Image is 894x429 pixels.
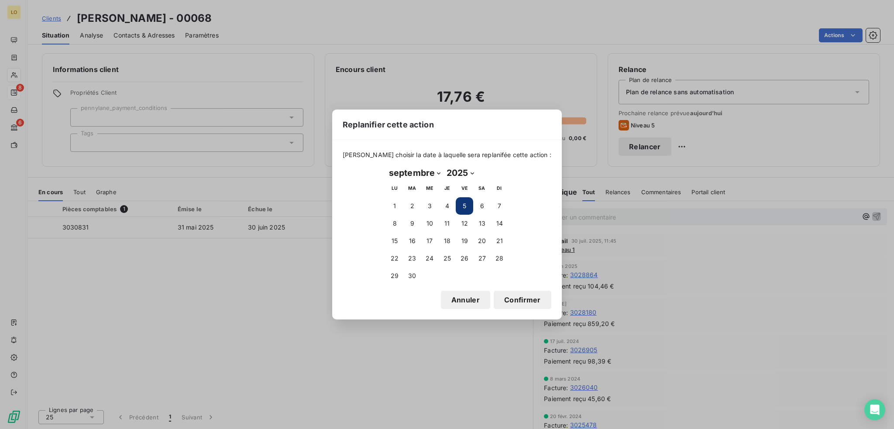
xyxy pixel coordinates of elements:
button: Annuler [441,291,490,309]
button: 26 [456,250,473,267]
button: 11 [438,215,456,232]
span: Replanifier cette action [343,119,434,130]
button: 2 [403,197,421,215]
th: jeudi [438,180,456,197]
button: 13 [473,215,491,232]
span: [PERSON_NAME] choisir la date à laquelle sera replanifée cette action : [343,151,551,159]
button: 7 [491,197,508,215]
button: 29 [386,267,403,285]
button: 27 [473,250,491,267]
button: 1 [386,197,403,215]
button: 24 [421,250,438,267]
button: 10 [421,215,438,232]
th: dimanche [491,180,508,197]
button: 28 [491,250,508,267]
button: 6 [473,197,491,215]
th: mardi [403,180,421,197]
button: 9 [403,215,421,232]
button: 3 [421,197,438,215]
button: 19 [456,232,473,250]
button: 20 [473,232,491,250]
th: vendredi [456,180,473,197]
button: 12 [456,215,473,232]
th: samedi [473,180,491,197]
button: 21 [491,232,508,250]
button: 23 [403,250,421,267]
div: Open Intercom Messenger [864,399,885,420]
th: mercredi [421,180,438,197]
button: 25 [438,250,456,267]
button: Confirmer [494,291,551,309]
button: 8 [386,215,403,232]
button: 16 [403,232,421,250]
button: 18 [438,232,456,250]
button: 15 [386,232,403,250]
button: 17 [421,232,438,250]
button: 22 [386,250,403,267]
button: 14 [491,215,508,232]
button: 30 [403,267,421,285]
button: 4 [438,197,456,215]
button: 5 [456,197,473,215]
th: lundi [386,180,403,197]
